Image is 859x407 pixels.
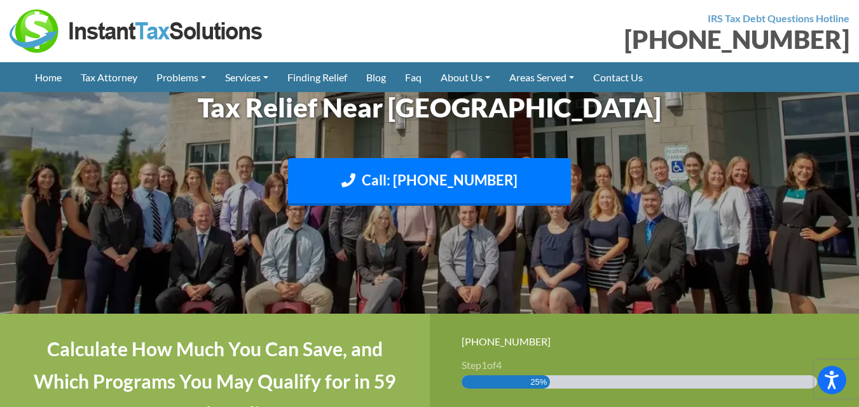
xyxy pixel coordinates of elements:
[584,62,652,92] a: Contact Us
[147,62,216,92] a: Problems
[77,89,783,126] h1: Tax Relief Near [GEOGRAPHIC_DATA]
[431,62,500,92] a: About Us
[25,62,71,92] a: Home
[10,10,264,53] img: Instant Tax Solutions Logo
[71,62,147,92] a: Tax Attorney
[496,359,502,371] span: 4
[395,62,431,92] a: Faq
[357,62,395,92] a: Blog
[439,27,850,52] div: [PHONE_NUMBER]
[216,62,278,92] a: Services
[462,333,828,350] div: [PHONE_NUMBER]
[530,375,547,389] span: 25%
[462,360,828,370] h3: Step of
[500,62,584,92] a: Areas Served
[10,23,264,36] a: Instant Tax Solutions Logo
[288,158,571,206] a: Call: [PHONE_NUMBER]
[481,359,487,371] span: 1
[708,12,849,24] strong: IRS Tax Debt Questions Hotline
[278,62,357,92] a: Finding Relief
